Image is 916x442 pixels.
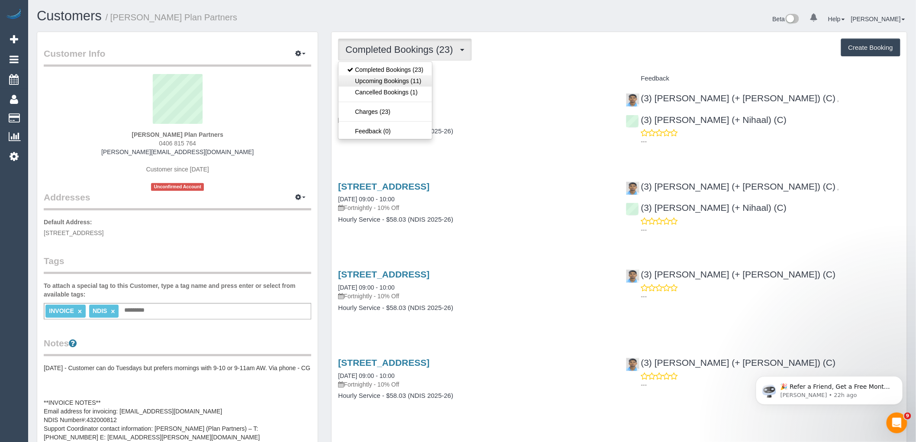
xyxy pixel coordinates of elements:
[338,116,613,124] p: Fortnightly - 10% Off
[828,16,845,23] a: Help
[5,9,23,21] img: Automaid Logo
[78,308,82,315] a: ×
[111,308,115,315] a: ×
[44,337,311,356] legend: Notes
[38,33,149,41] p: Message from Ellie, sent 22h ago
[151,183,204,190] span: Unconfirmed Account
[38,25,148,118] span: 🎉 Refer a Friend, Get a Free Month! 🎉 Love Automaid? Share the love! When you refer a friend who ...
[345,44,457,55] span: Completed Bookings (23)
[626,115,787,125] a: (3) [PERSON_NAME] (+ Nihaal) (C)
[338,128,613,135] h4: Hourly Service - $58.03 (NDIS 2025-26)
[339,126,432,137] a: Feedback (0)
[338,304,613,312] h4: Hourly Service - $58.03 (NDIS 2025-26)
[626,358,639,371] img: (3) Nihaal (+ Shweta) (C)
[338,284,394,291] a: [DATE] 09:00 - 10:00
[132,131,223,138] strong: [PERSON_NAME] Plan Partners
[338,269,429,279] a: [STREET_ADDRESS]
[44,47,311,67] legend: Customer Info
[338,380,613,389] p: Fortnightly - 10% Off
[641,381,900,389] p: ---
[339,75,432,87] a: Upcoming Bookings (11)
[44,229,103,236] span: [STREET_ADDRESS]
[887,413,907,433] iframe: Intercom live chat
[626,269,836,279] a: (3) [PERSON_NAME] (+ [PERSON_NAME]) (C)
[626,93,836,103] a: (3) [PERSON_NAME] (+ [PERSON_NAME]) (C)
[837,184,839,191] span: ,
[338,75,613,82] h4: Service
[841,39,900,57] button: Create Booking
[338,358,429,368] a: [STREET_ADDRESS]
[338,196,394,203] a: [DATE] 09:00 - 10:00
[641,226,900,234] p: ---
[93,307,107,314] span: NDIS
[338,203,613,212] p: Fortnightly - 10% Off
[338,216,613,223] h4: Hourly Service - $58.03 (NDIS 2025-26)
[626,203,787,213] a: (3) [PERSON_NAME] (+ Nihaal) (C)
[338,39,471,61] button: Completed Bookings (23)
[339,87,432,98] a: Cancelled Bookings (1)
[44,218,92,226] label: Default Address:
[146,166,209,173] span: Customer since [DATE]
[339,106,432,117] a: Charges (23)
[773,16,800,23] a: Beta
[641,292,900,301] p: ---
[106,13,237,22] small: / [PERSON_NAME] Plan Partners
[626,270,639,283] img: (3) Nihaal (+ Shweta) (C)
[338,292,613,300] p: Fortnightly - 10% Off
[785,14,799,25] img: New interface
[44,255,311,274] legend: Tags
[851,16,905,23] a: [PERSON_NAME]
[44,281,311,299] label: To attach a special tag to this Customer, type a tag name and press enter or select from availabl...
[44,364,311,442] pre: [DATE] - Customer can do Tuesdays but prefers mornings with 9-10 or 9-11am AW. Via phone - CG **I...
[626,75,900,82] h4: Feedback
[159,140,196,147] span: 0406 815 764
[101,148,254,155] a: [PERSON_NAME][EMAIL_ADDRESS][DOMAIN_NAME]
[338,181,429,191] a: [STREET_ADDRESS]
[626,182,639,195] img: (3) Nihaal (+ Shweta) (C)
[641,137,900,146] p: ---
[338,392,613,400] h4: Hourly Service - $58.03 (NDIS 2025-26)
[626,181,836,191] a: (3) [PERSON_NAME] (+ [PERSON_NAME]) (C)
[626,358,836,368] a: (3) [PERSON_NAME] (+ [PERSON_NAME]) (C)
[338,372,394,379] a: [DATE] 09:00 - 10:00
[339,64,432,75] a: Completed Bookings (23)
[37,8,102,23] a: Customers
[626,94,639,106] img: (3) Nihaal (+ Shweta) (C)
[904,413,911,419] span: 9
[49,307,74,314] span: INVOICE
[743,358,916,419] iframe: Intercom notifications message
[837,96,839,103] span: ,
